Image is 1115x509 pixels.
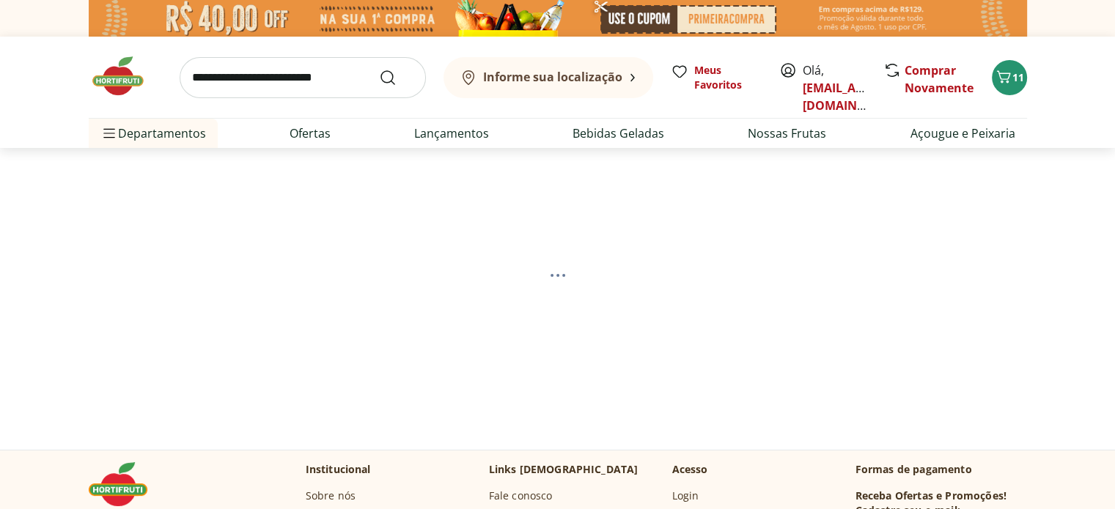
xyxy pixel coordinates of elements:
[290,125,331,142] a: Ofertas
[489,462,639,477] p: Links [DEMOGRAPHIC_DATA]
[672,462,708,477] p: Acesso
[910,125,1015,142] a: Açougue e Peixaria
[992,60,1027,95] button: Carrinho
[180,57,426,98] input: search
[306,462,371,477] p: Institucional
[694,63,762,92] span: Meus Favoritos
[306,488,356,503] a: Sobre nós
[100,116,206,151] span: Departamentos
[573,125,664,142] a: Bebidas Geladas
[483,69,622,85] b: Informe sua localização
[379,69,414,86] button: Submit Search
[89,462,162,506] img: Hortifruti
[855,462,1027,477] p: Formas de pagamento
[100,116,118,151] button: Menu
[803,62,868,114] span: Olá,
[748,125,826,142] a: Nossas Frutas
[671,63,762,92] a: Meus Favoritos
[905,62,974,96] a: Comprar Novamente
[89,54,162,98] img: Hortifruti
[489,488,553,503] a: Fale conosco
[444,57,653,98] button: Informe sua localização
[855,488,1007,503] h3: Receba Ofertas e Promoções!
[803,80,905,114] a: [EMAIL_ADDRESS][DOMAIN_NAME]
[672,488,699,503] a: Login
[1012,70,1024,84] span: 11
[414,125,489,142] a: Lançamentos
